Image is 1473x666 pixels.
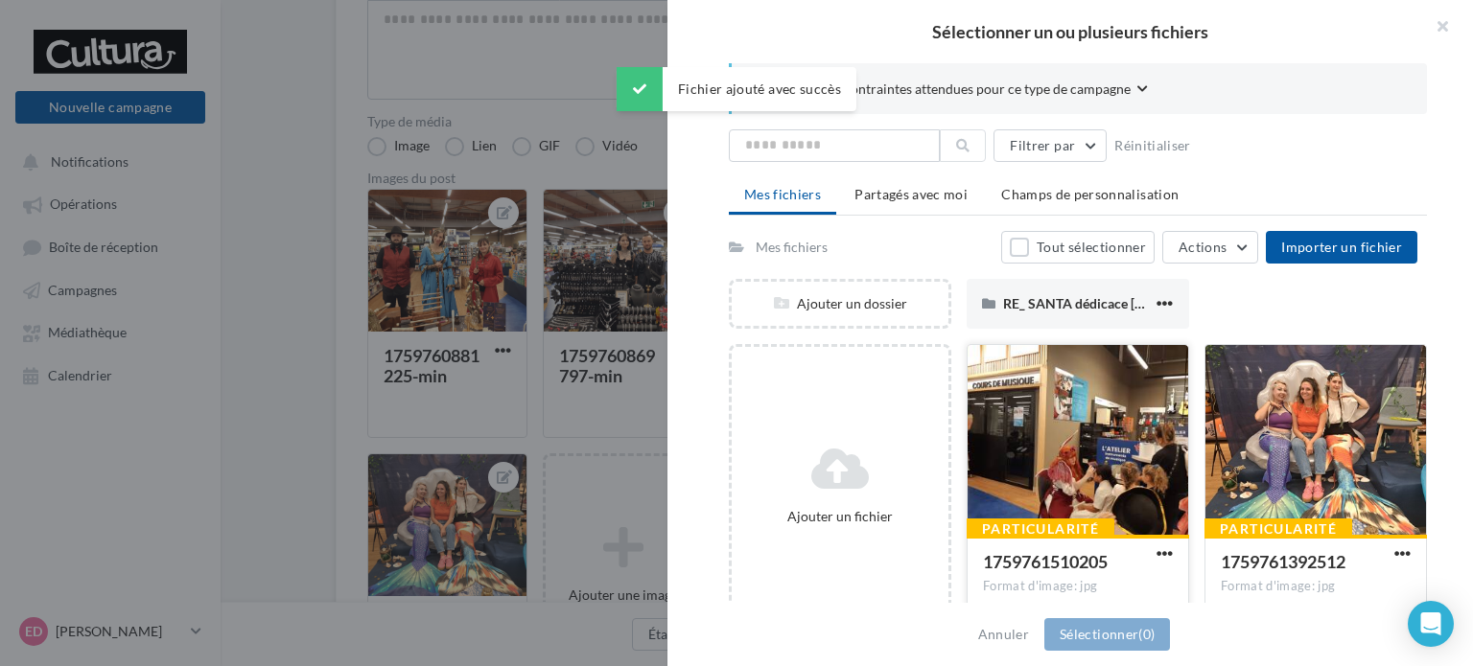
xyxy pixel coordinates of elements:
button: Filtrer par [994,129,1107,162]
span: Actions [1179,239,1227,255]
span: 1759761510205 [983,551,1108,572]
button: Tout sélectionner [1001,231,1155,264]
div: Open Intercom Messenger [1408,601,1454,647]
span: Consulter les contraintes attendues pour ce type de campagne [762,80,1131,99]
span: Partagés avec moi [854,186,968,202]
button: Réinitialiser [1107,134,1199,157]
span: RE_ SANTA dédicace [DATE] Cultura St Priest [1003,295,1274,311]
div: Format d'image: jpg [1221,578,1411,595]
button: Importer un fichier [1266,231,1417,264]
button: Actions [1162,231,1258,264]
span: (0) [1138,626,1155,642]
button: Sélectionner(0) [1044,618,1170,651]
span: Importer un fichier [1281,239,1402,255]
span: 1759761392512 [1221,551,1345,572]
div: Ajouter un dossier [732,294,948,313]
div: Particularité [1204,518,1352,540]
div: Particularité [967,518,1114,540]
div: Ajouter un fichier [739,507,941,526]
span: Champs de personnalisation [1001,186,1179,202]
div: Format d'image: jpg [983,578,1173,595]
button: Annuler [970,623,1037,646]
div: Fichier ajouté avec succès [617,67,856,111]
button: Consulter les contraintes attendues pour ce type de campagne [762,79,1148,103]
span: Mes fichiers [744,186,821,202]
h2: Sélectionner un ou plusieurs fichiers [698,23,1442,40]
div: Mes fichiers [756,238,828,257]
